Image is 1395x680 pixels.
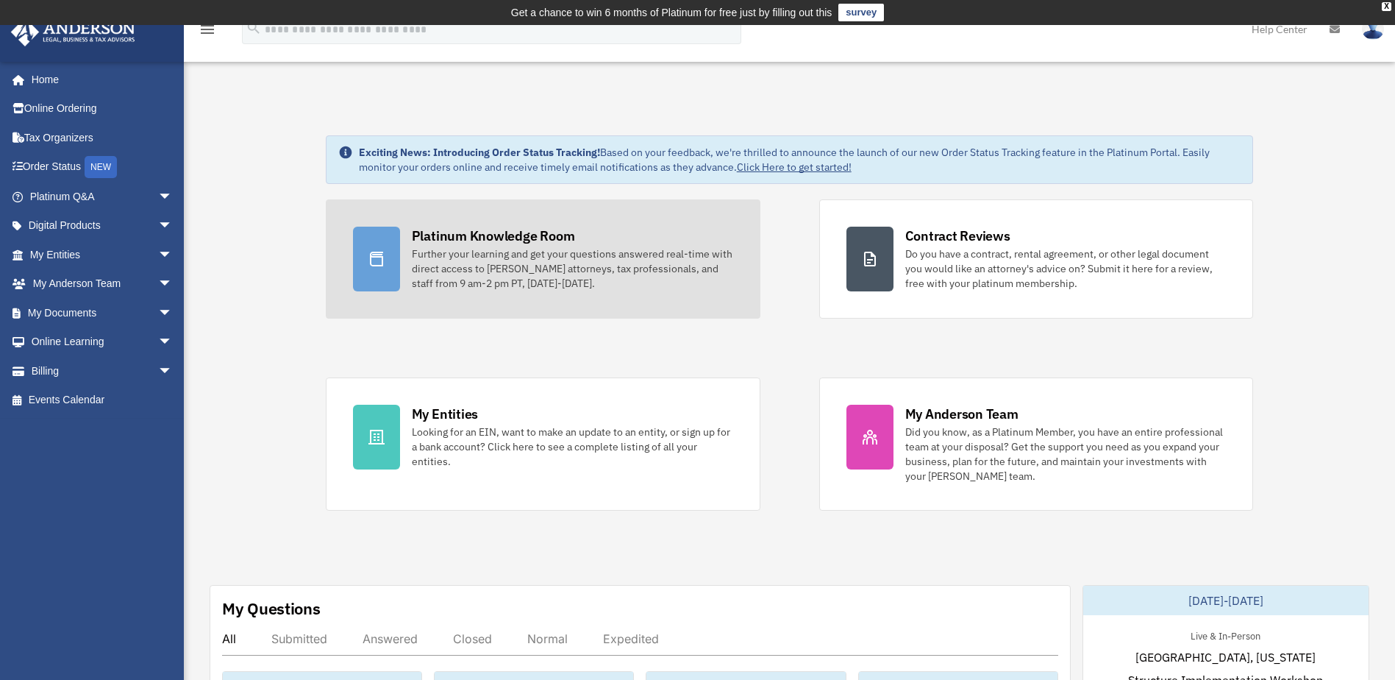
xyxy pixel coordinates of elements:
div: Expedited [603,631,659,646]
a: Home [10,65,188,94]
div: Live & In-Person [1179,627,1272,642]
div: close [1382,2,1391,11]
a: My Entities Looking for an EIN, want to make an update to an entity, or sign up for a bank accoun... [326,378,760,511]
a: My Anderson Teamarrow_drop_down [10,269,195,299]
div: Looking for an EIN, want to make an update to an entity, or sign up for a bank account? Click her... [412,425,733,469]
a: Platinum Q&Aarrow_drop_down [10,182,195,211]
a: Platinum Knowledge Room Further your learning and get your questions answered real-time with dire... [326,199,760,319]
a: Billingarrow_drop_down [10,356,195,386]
a: My Entitiesarrow_drop_down [10,240,195,269]
a: Online Learningarrow_drop_down [10,327,195,357]
a: Digital Productsarrow_drop_down [10,211,195,241]
a: My Documentsarrow_drop_down [10,298,195,327]
div: Contract Reviews [905,227,1010,245]
span: arrow_drop_down [158,298,188,328]
div: NEW [85,156,117,178]
span: [GEOGRAPHIC_DATA], [US_STATE] [1135,648,1316,666]
i: menu [199,21,216,38]
span: arrow_drop_down [158,327,188,358]
a: Click Here to get started! [737,160,852,174]
div: My Questions [222,598,321,620]
a: Contract Reviews Do you have a contract, rental agreement, or other legal document you would like... [819,199,1254,319]
a: Events Calendar [10,386,195,415]
span: arrow_drop_down [158,211,188,241]
a: Tax Organizers [10,123,195,152]
span: arrow_drop_down [158,240,188,270]
span: arrow_drop_down [158,269,188,300]
a: Online Ordering [10,94,195,124]
img: User Pic [1362,18,1384,40]
span: arrow_drop_down [158,182,188,212]
div: Further your learning and get your questions answered real-time with direct access to [PERSON_NAM... [412,247,733,291]
div: Based on your feedback, we're thrilled to announce the launch of our new Order Status Tracking fe... [359,145,1241,174]
a: Order StatusNEW [10,152,195,183]
div: [DATE]-[DATE] [1083,586,1369,615]
div: My Anderson Team [905,405,1018,423]
a: My Anderson Team Did you know, as a Platinum Member, you have an entire professional team at your... [819,378,1254,511]
div: Normal [527,631,568,646]
i: search [246,20,262,36]
span: arrow_drop_down [158,356,188,386]
strong: Exciting News: Introducing Order Status Tracking! [359,146,600,159]
div: All [222,631,236,646]
div: Get a chance to win 6 months of Platinum for free just by filling out this [511,4,832,21]
div: Did you know, as a Platinum Member, you have an entire professional team at your disposal? Get th... [905,425,1227,484]
img: Anderson Advisors Platinum Portal [7,18,140,46]
div: Answered [363,631,418,646]
div: Submitted [271,631,327,646]
a: menu [199,26,216,38]
a: survey [838,4,884,21]
div: Closed [453,631,492,646]
div: My Entities [412,405,478,423]
div: Platinum Knowledge Room [412,227,575,245]
div: Do you have a contract, rental agreement, or other legal document you would like an attorney's ad... [905,247,1227,291]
